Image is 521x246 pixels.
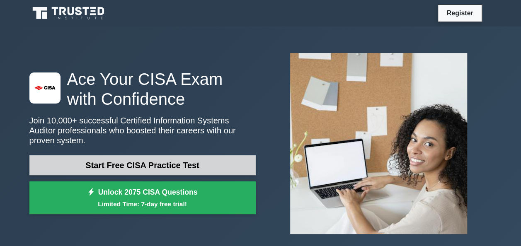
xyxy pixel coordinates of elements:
[29,155,256,175] a: Start Free CISA Practice Test
[29,116,256,145] p: Join 10,000+ successful Certified Information Systems Auditor professionals who boosted their car...
[40,199,245,209] small: Limited Time: 7-day free trial!
[29,181,256,215] a: Unlock 2075 CISA QuestionsLimited Time: 7-day free trial!
[441,8,478,18] a: Register
[29,69,256,109] h1: Ace Your CISA Exam with Confidence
